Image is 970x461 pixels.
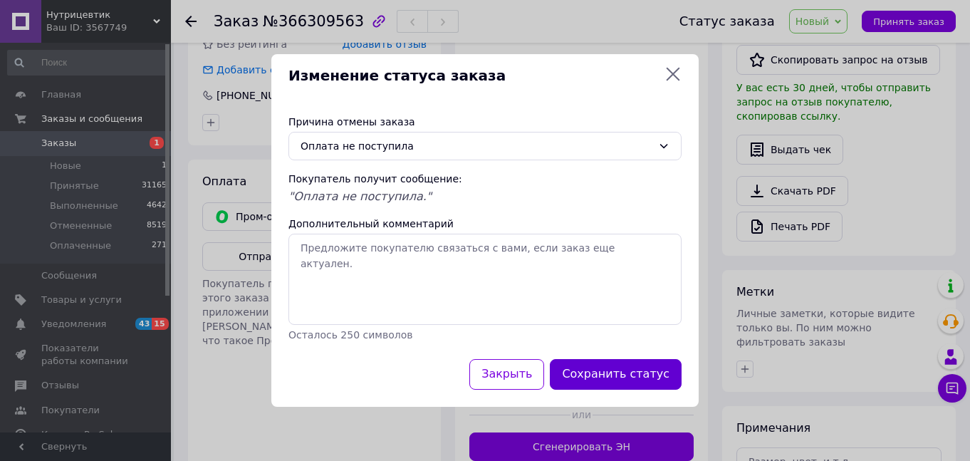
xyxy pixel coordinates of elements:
button: Сохранить статус [550,359,682,390]
label: Дополнительный комментарий [288,218,454,229]
span: Изменение статуса заказа [288,66,659,86]
div: Причина отмены заказа [288,115,682,129]
div: Оплата не поступила [301,138,652,154]
button: Закрыть [469,359,544,390]
span: "Оплата не поступила." [288,190,432,203]
div: Покупатель получит сообщение: [288,172,682,186]
span: Осталось 250 символов [288,329,412,341]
